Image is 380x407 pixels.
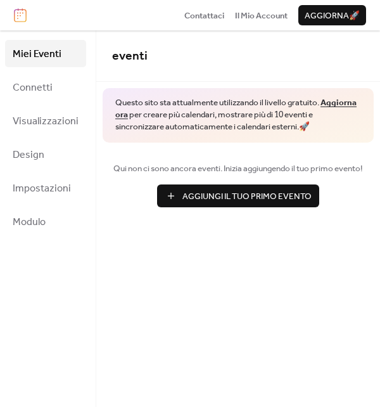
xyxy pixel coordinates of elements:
[184,10,224,22] span: Contattaci
[13,112,79,131] span: Visualizzazioni
[13,44,61,64] span: Miei Eventi
[157,184,319,207] button: Aggiungi Il Tuo Primo Evento
[112,44,148,68] span: eventi
[5,107,86,134] a: Visualizzazioni
[184,9,224,22] a: Contattaci
[112,162,364,175] span: Qui non ci sono ancora eventi. Inizia aggiungendo il tuo primo evento!
[5,40,86,67] a: Miei Eventi
[13,212,46,232] span: Modulo
[115,97,361,133] span: Questo sito sta attualmente utilizzando il livello gratuito. per creare più calendari, mostrare p...
[115,94,357,123] a: Aggiorna ora
[235,9,288,22] a: Il Mio Account
[5,174,86,202] a: Impostazioni
[13,145,44,165] span: Design
[235,10,288,22] span: Il Mio Account
[13,78,53,98] span: Connetti
[182,190,312,203] span: Aggiungi Il Tuo Primo Evento
[14,8,27,22] img: logo
[305,10,360,22] span: Aggiorna 🚀
[298,5,366,25] button: Aggiorna🚀
[5,74,86,101] a: Connetti
[5,208,86,235] a: Modulo
[112,184,364,207] a: Aggiungi Il Tuo Primo Evento
[13,179,71,198] span: Impostazioni
[5,141,86,168] a: Design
